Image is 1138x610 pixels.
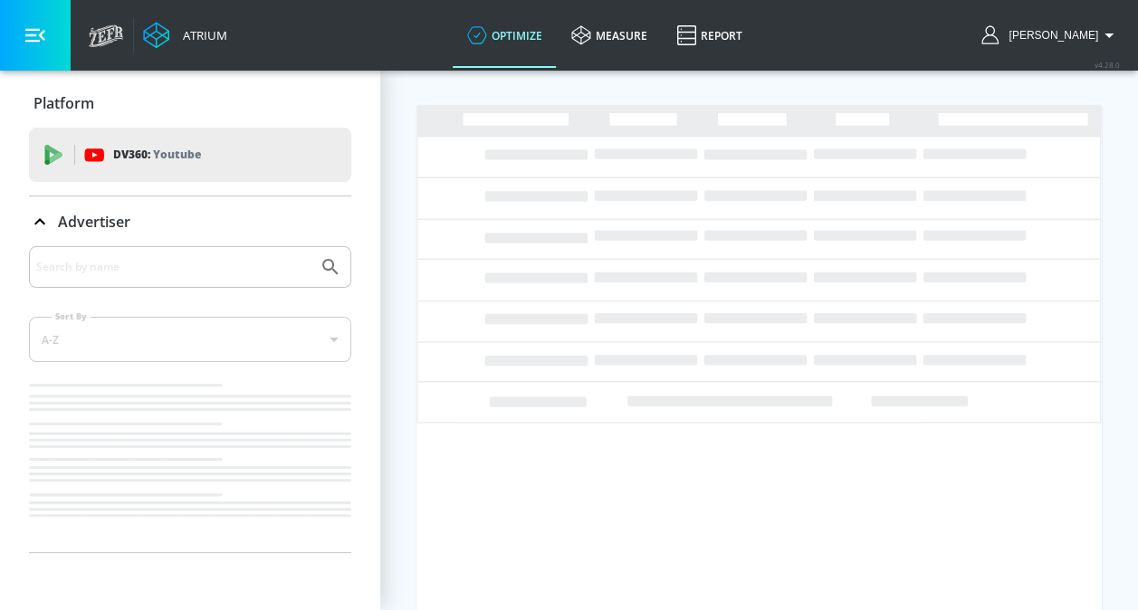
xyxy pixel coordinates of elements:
[453,3,557,68] a: optimize
[143,22,227,49] a: Atrium
[29,128,351,182] div: DV360: Youtube
[29,78,351,129] div: Platform
[33,93,94,113] p: Platform
[58,212,130,232] p: Advertiser
[29,246,351,552] div: Advertiser
[662,3,757,68] a: Report
[981,24,1120,46] button: [PERSON_NAME]
[29,376,351,552] nav: list of Advertiser
[52,310,91,322] label: Sort By
[176,27,227,43] div: Atrium
[1095,60,1120,70] span: v 4.28.0
[36,255,311,279] input: Search by name
[113,145,201,165] p: DV360:
[153,145,201,164] p: Youtube
[557,3,662,68] a: measure
[29,317,351,362] div: A-Z
[29,196,351,247] div: Advertiser
[1001,29,1098,42] span: login as: shubham.das@mbww.com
